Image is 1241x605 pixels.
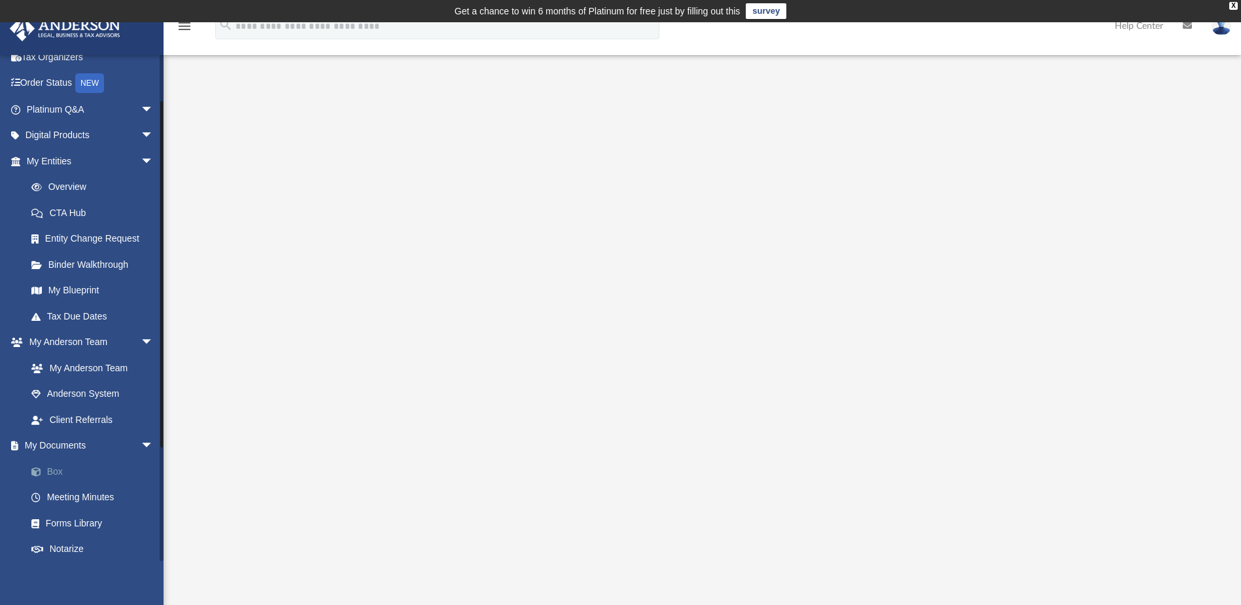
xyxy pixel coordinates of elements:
a: My Blueprint [18,278,167,304]
a: Anderson System [18,381,167,407]
div: Get a chance to win 6 months of Platinum for free just by filling out this [455,3,741,19]
span: arrow_drop_down [141,148,167,175]
a: Platinum Q&Aarrow_drop_down [9,96,173,122]
img: User Pic [1212,16,1231,35]
a: Binder Walkthrough [18,251,173,278]
span: arrow_drop_down [141,96,167,123]
a: Notarize [18,536,173,562]
span: arrow_drop_down [141,433,167,460]
a: Tax Organizers [9,44,173,70]
a: Box [18,458,173,485]
a: menu [177,25,192,34]
a: survey [746,3,786,19]
a: Meeting Minutes [18,485,173,511]
a: Tax Due Dates [18,303,173,329]
div: NEW [75,73,104,93]
span: arrow_drop_down [141,122,167,149]
span: arrow_drop_down [141,329,167,356]
i: menu [177,18,192,34]
div: close [1229,2,1238,10]
a: CTA Hub [18,200,173,226]
a: Entity Change Request [18,226,173,252]
a: Digital Productsarrow_drop_down [9,122,173,149]
a: My Anderson Teamarrow_drop_down [9,329,167,356]
a: Forms Library [18,510,167,536]
i: search [218,18,233,32]
a: My Entitiesarrow_drop_down [9,148,173,174]
a: My Documentsarrow_drop_down [9,433,173,459]
a: My Anderson Team [18,355,160,381]
a: Order StatusNEW [9,70,173,97]
img: Anderson Advisors Platinum Portal [6,16,124,41]
a: Overview [18,174,173,200]
a: Client Referrals [18,407,167,433]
